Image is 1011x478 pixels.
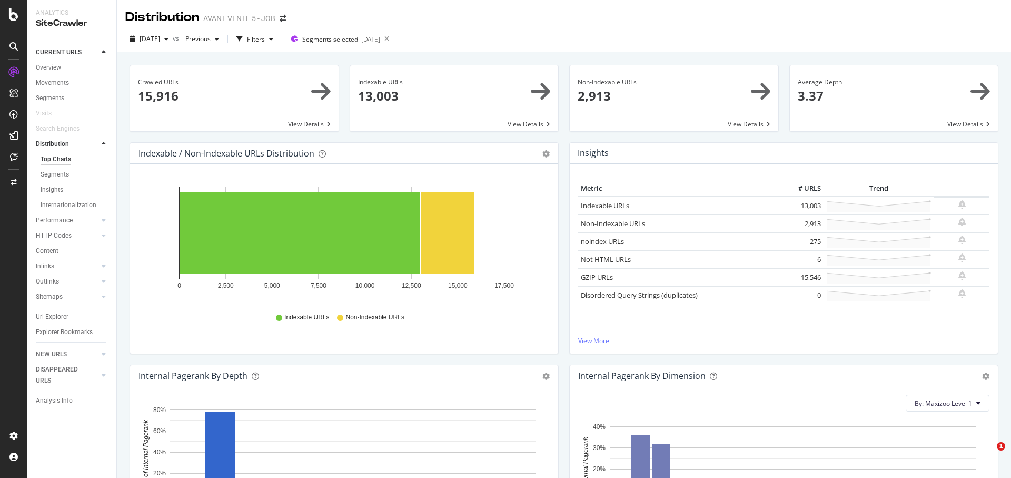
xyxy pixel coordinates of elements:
th: Metric [578,181,781,197]
a: View More [578,336,989,345]
a: Analysis Info [36,395,109,406]
div: Performance [36,215,73,226]
div: Inlinks [36,261,54,272]
text: 2,500 [218,282,234,289]
text: 40% [593,423,606,431]
a: Insights [41,184,109,196]
svg: A chart. [138,181,545,303]
h4: Insights [578,146,609,160]
div: gear [982,373,989,380]
button: By: Maxizoo Level 1 [906,395,989,412]
div: AVANT VENTE 5 - JOB [203,13,275,24]
text: 17,500 [494,282,514,289]
div: bell-plus [958,218,966,226]
a: noindex URLs [581,237,624,246]
div: Sitemaps [36,291,63,303]
iframe: Intercom live chat [975,442,1000,467]
button: Segments selected[DATE] [286,31,380,47]
div: Indexable / Non-Indexable URLs Distribution [138,148,314,159]
a: Explorer Bookmarks [36,327,109,338]
a: Internationalization [41,200,109,211]
text: 60% [153,427,166,435]
button: Filters [232,31,277,47]
div: Internal Pagerank By Dimension [578,370,706,381]
a: Performance [36,215,98,226]
td: 15,546 [781,268,824,286]
a: Indexable URLs [581,201,629,210]
div: gear [542,150,550,158]
div: bell-plus [958,200,966,209]
a: Segments [36,93,109,104]
text: 30% [593,444,606,452]
a: Distribution [36,139,98,150]
div: Segments [41,169,69,180]
a: Disordered Query Strings (duplicates) [581,290,698,300]
div: Outlinks [36,276,59,287]
text: 5,000 [264,282,280,289]
span: vs [173,34,181,43]
div: HTTP Codes [36,230,72,241]
div: bell-plus [958,271,966,280]
div: Search Engines [36,123,80,134]
a: CURRENT URLS [36,47,98,58]
div: DISAPPEARED URLS [36,364,89,386]
text: 7,500 [311,282,326,289]
div: Internationalization [41,200,96,211]
text: 12,500 [402,282,421,289]
div: Internal Pagerank by Depth [138,370,247,381]
a: Search Engines [36,123,90,134]
div: Distribution [36,139,69,150]
a: Visits [36,108,62,119]
td: 6 [781,250,824,268]
div: bell-plus [958,253,966,262]
a: Movements [36,77,109,89]
button: [DATE] [125,31,173,47]
div: Insights [41,184,63,196]
text: 20% [153,470,166,477]
td: 13,003 [781,197,824,215]
div: Url Explorer [36,311,68,323]
div: SiteCrawler [36,17,108,30]
span: Indexable URLs [284,313,329,322]
div: bell-plus [958,289,966,298]
div: CURRENT URLS [36,47,82,58]
a: Segments [41,169,109,180]
div: [DATE] [361,35,380,44]
div: Content [36,246,58,257]
span: Non-Indexable URLs [345,313,404,322]
a: Inlinks [36,261,98,272]
div: Movements [36,77,69,89]
a: Overview [36,62,109,73]
div: gear [542,373,550,380]
button: Previous [181,31,223,47]
text: 20% [593,465,606,473]
td: 275 [781,232,824,250]
a: Not HTML URLs [581,255,631,264]
a: GZIP URLs [581,272,613,282]
a: Url Explorer [36,311,109,323]
div: Explorer Bookmarks [36,327,93,338]
span: By: Maxizoo Level 1 [915,399,972,408]
div: Overview [36,62,61,73]
div: Visits [36,108,52,119]
td: 0 [781,286,824,304]
span: Segments selected [302,35,358,44]
div: arrow-right-arrow-left [280,15,286,22]
th: Trend [824,181,934,197]
a: NEW URLS [36,349,98,360]
a: Outlinks [36,276,98,287]
text: 80% [153,406,166,414]
div: Analytics [36,8,108,17]
div: Analysis Info [36,395,73,406]
div: NEW URLS [36,349,67,360]
a: Top Charts [41,154,109,165]
span: 1 [997,442,1005,451]
div: Top Charts [41,154,71,165]
div: Distribution [125,8,199,26]
text: 15,000 [448,282,468,289]
div: bell-plus [958,236,966,244]
div: Filters [247,35,265,44]
text: 0 [177,282,181,289]
td: 2,913 [781,214,824,232]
